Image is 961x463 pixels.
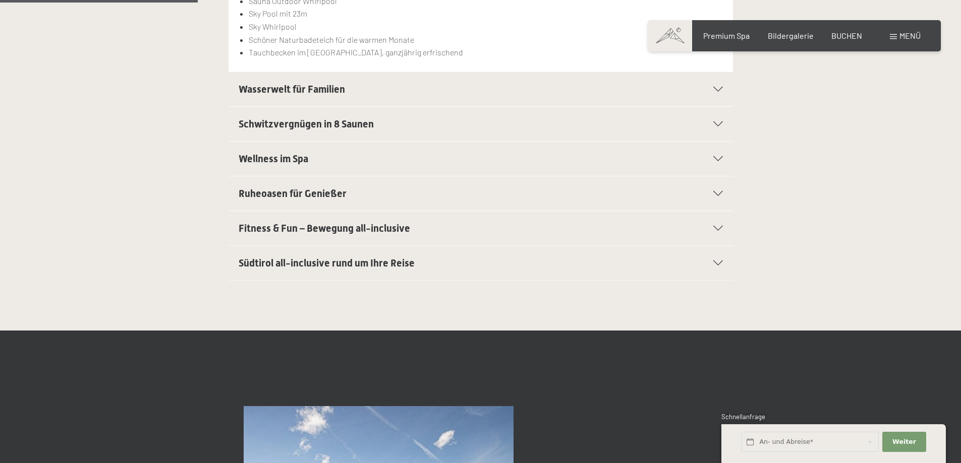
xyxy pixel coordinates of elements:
[249,7,722,20] li: Sky Pool mit 23m
[239,257,415,269] span: Südtirol all-inclusive rund um Ihre Reise
[892,437,916,446] span: Weiter
[239,187,347,200] span: Ruheoasen für Genießer
[239,83,345,95] span: Wasserwelt für Familien
[249,20,722,33] li: Sky Whirlpool
[249,46,722,59] li: Tauchbecken im [GEOGRAPHIC_DATA], ganzjährig erfrischend
[721,413,765,421] span: Schnellanfrage
[899,31,921,40] span: Menü
[882,432,926,452] button: Weiter
[239,222,410,234] span: Fitness & Fun – Bewegung all-inclusive
[239,118,374,130] span: Schwitzvergnügen in 8 Saunen
[703,31,750,40] a: Premium Spa
[831,31,862,40] a: BUCHEN
[768,31,814,40] a: Bildergalerie
[239,153,308,165] span: Wellness im Spa
[249,33,722,46] li: Schöner Naturbadeteich für die warmen Monate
